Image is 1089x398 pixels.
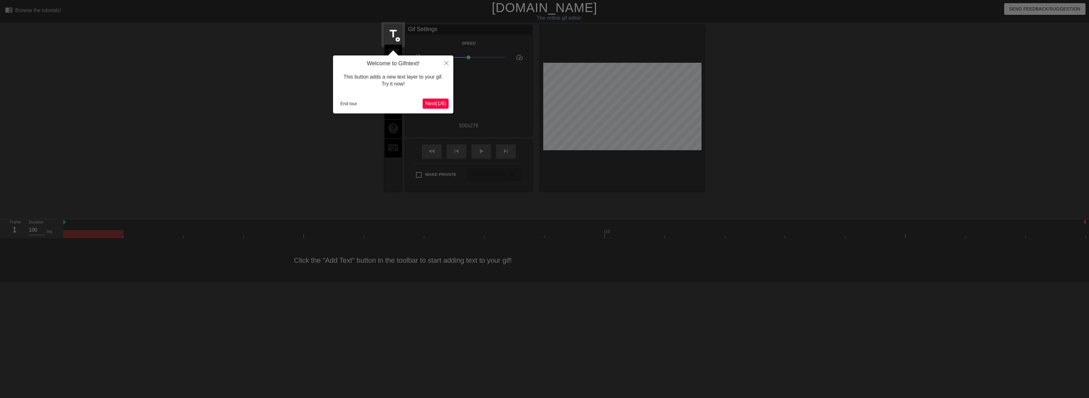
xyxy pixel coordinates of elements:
[338,60,449,67] h4: Welcome to Gifntext!
[338,99,360,108] button: End tour
[338,67,449,94] div: This button adds a new text layer to your gif. Try it now!
[439,55,453,70] button: Close
[425,101,446,106] span: Next ( 1 / 6 )
[423,99,449,109] button: Next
